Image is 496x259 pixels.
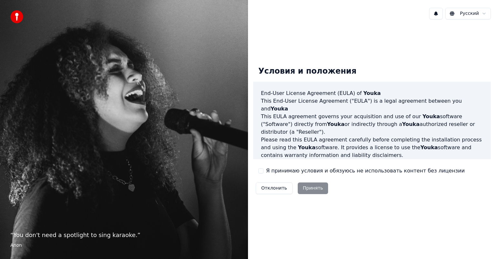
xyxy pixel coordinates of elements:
span: Youka [363,90,381,96]
button: Отклонить [256,182,293,194]
label: Я принимаю условия и обязуюсь не использовать контент без лицензии [266,167,465,175]
p: This End-User License Agreement ("EULA") is a legal agreement between you and [261,97,483,113]
p: This EULA agreement governs your acquisition and use of our software ("Software") directly from o... [261,113,483,136]
h3: End-User License Agreement (EULA) of [261,89,483,97]
p: Please read this EULA agreement carefully before completing the installation process and using th... [261,136,483,159]
p: If you register for a free trial of the software, this EULA agreement will also govern that trial... [261,159,483,190]
div: Условия и положения [253,61,362,82]
span: Youka [420,144,438,150]
span: Youka [402,121,419,127]
span: Youka [271,106,288,112]
p: “ You don't need a spotlight to sing karaoke. ” [10,231,238,240]
footer: Anon [10,242,238,249]
span: Youka [298,144,315,150]
span: Youka [327,121,345,127]
img: youka [10,10,23,23]
span: Youka [422,113,440,119]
